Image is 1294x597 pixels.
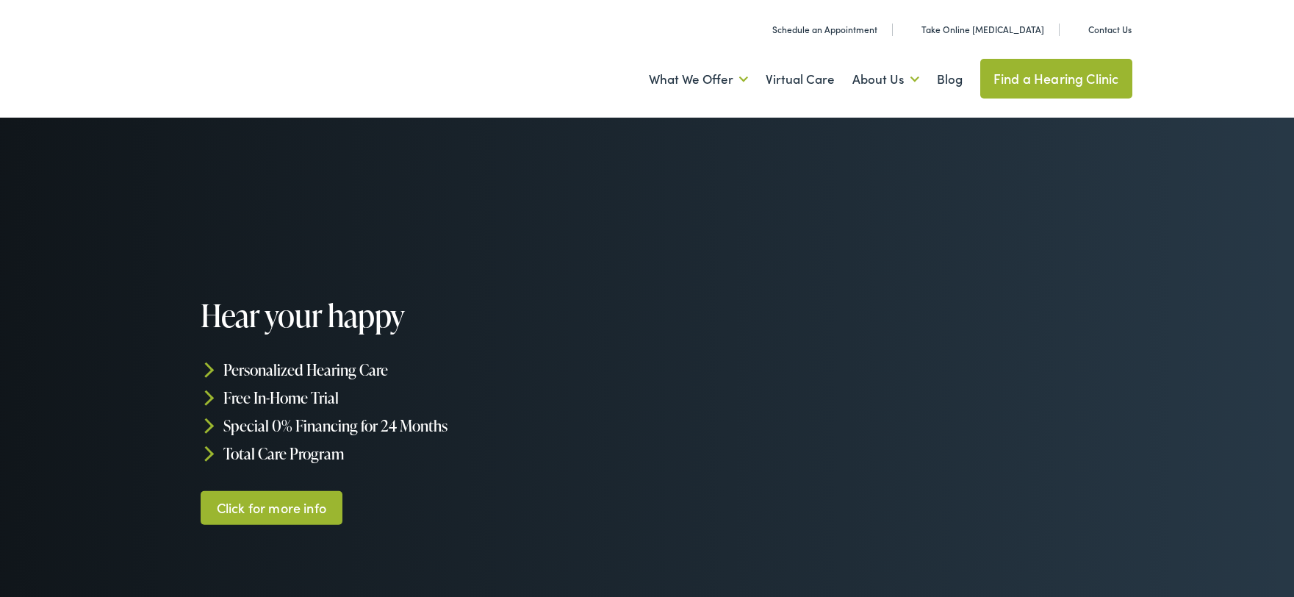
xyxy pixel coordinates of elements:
[937,52,963,107] a: Blog
[766,52,835,107] a: Virtual Care
[1072,22,1082,37] img: utility icon
[905,22,916,37] img: utility icon
[201,412,653,440] li: Special 0% Financing for 24 Months
[1072,23,1132,35] a: Contact Us
[756,22,766,37] img: utility icon
[756,23,877,35] a: Schedule an Appointment
[905,23,1044,35] a: Take Online [MEDICAL_DATA]
[649,52,748,107] a: What We Offer
[852,52,919,107] a: About Us
[201,384,653,412] li: Free In-Home Trial
[201,356,653,384] li: Personalized Hearing Care
[980,59,1132,99] a: Find a Hearing Clinic
[201,298,647,332] h1: Hear your happy
[201,490,342,525] a: Click for more info
[201,439,653,467] li: Total Care Program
